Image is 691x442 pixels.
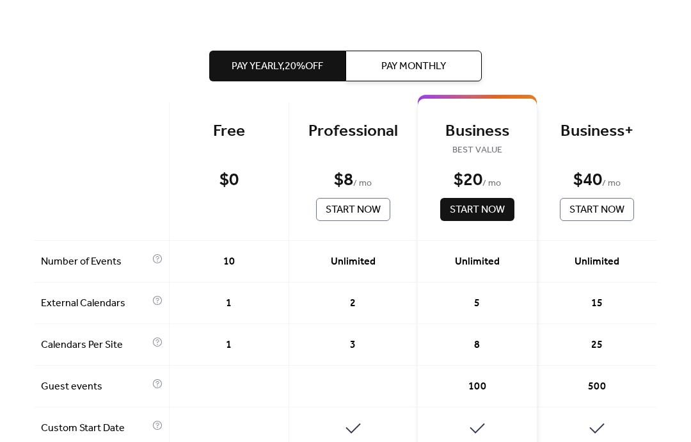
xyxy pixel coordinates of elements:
[41,297,149,312] span: External Calendars
[41,338,149,354] span: Calendars Per Site
[226,338,232,354] span: 1
[454,170,482,192] div: $ 20
[588,380,605,395] span: 500
[334,170,353,192] div: $ 8
[41,255,149,270] span: Number of Events
[331,255,376,270] span: Unlimited
[350,338,356,354] span: 3
[455,255,500,270] span: Unlimited
[353,177,372,192] span: / mo
[381,60,446,75] span: Pay Monthly
[41,422,149,437] span: Custom Start Date
[437,143,518,159] span: BEST VALUE
[474,338,480,354] span: 8
[591,297,603,312] span: 15
[232,60,323,75] span: Pay Yearly, 20% off
[602,177,621,192] span: / mo
[226,297,232,312] span: 1
[482,177,501,192] span: / mo
[316,199,390,222] button: Start Now
[326,203,381,218] span: Start Now
[345,51,482,82] button: Pay Monthly
[223,255,235,270] span: 10
[209,51,345,82] button: Pay Yearly,20%off
[440,199,514,222] button: Start Now
[450,203,505,218] span: Start Now
[437,122,518,143] div: Business
[569,203,624,218] span: Start Now
[557,122,637,143] div: Business+
[468,380,486,395] span: 100
[575,255,619,270] span: Unlimited
[350,297,356,312] span: 2
[189,122,269,143] div: Free
[573,170,602,192] div: $ 40
[219,170,239,192] div: $ 0
[41,380,149,395] span: Guest events
[560,199,634,222] button: Start Now
[308,122,398,143] div: Professional
[591,338,603,354] span: 25
[474,297,480,312] span: 5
